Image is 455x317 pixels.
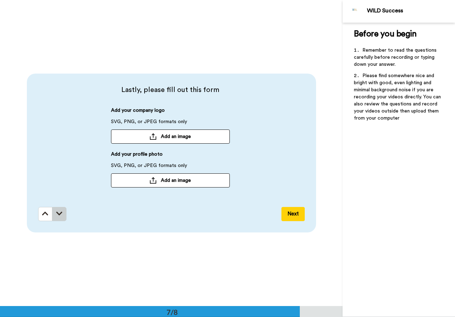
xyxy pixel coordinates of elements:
[111,151,163,162] span: Add your profile photo
[367,7,455,14] div: WILD Success
[161,133,191,140] span: Add an image
[346,3,363,20] img: Profile Image
[111,118,187,129] span: SVG, PNG, or JPEG formats only
[161,177,191,184] span: Add an image
[354,48,438,67] span: Remember to read the questions carefully before recording or typing down your answer.
[111,107,165,118] span: Add your company logo
[354,30,416,38] span: Before you begin
[281,207,305,221] button: Next
[111,173,230,188] button: Add an image
[354,73,442,121] span: Please find somewhere nice and bright with good, even lighting and minimal background noise if yo...
[111,129,230,144] button: Add an image
[111,162,187,173] span: SVG, PNG, or JPEG formats only
[38,85,303,95] span: Lastly, please fill out this form
[155,307,189,317] div: 7/8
